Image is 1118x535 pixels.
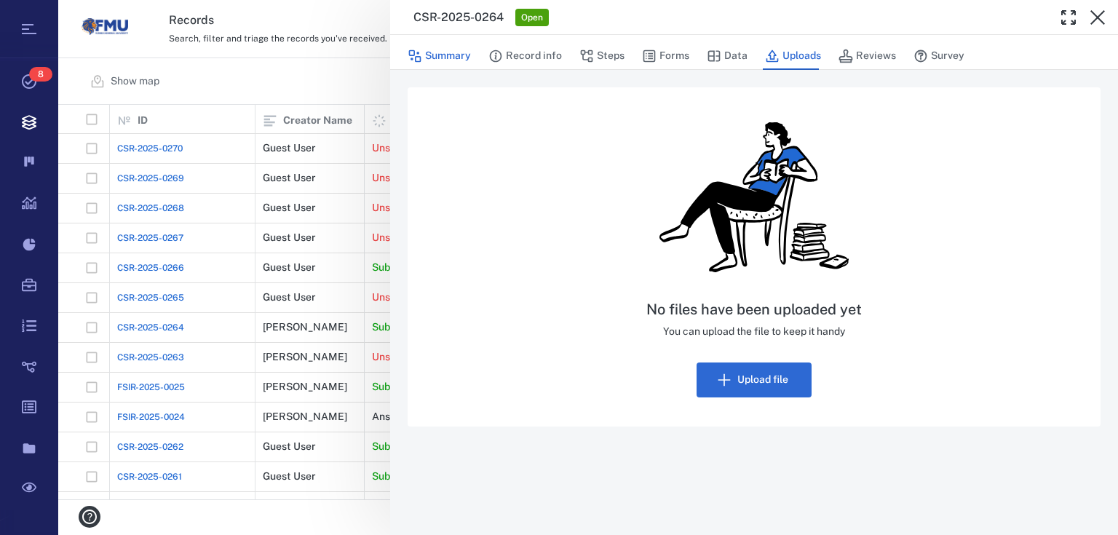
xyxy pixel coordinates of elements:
button: Reviews [838,42,896,70]
button: Uploads [765,42,821,70]
span: Open [518,12,546,24]
button: Forms [642,42,689,70]
button: Close [1083,3,1112,32]
h5: No files have been uploaded yet [646,301,862,319]
button: Data [707,42,748,70]
button: Summary [408,42,471,70]
button: Steps [579,42,625,70]
h3: CSR-2025-0264 [413,9,504,26]
button: Record info [488,42,562,70]
button: Toggle Fullscreen [1054,3,1083,32]
button: Survey [913,42,964,70]
span: 8 [29,67,52,82]
p: You can upload the file to keep it handy [646,325,862,339]
span: Help [33,10,63,23]
button: Upload file [697,362,812,397]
